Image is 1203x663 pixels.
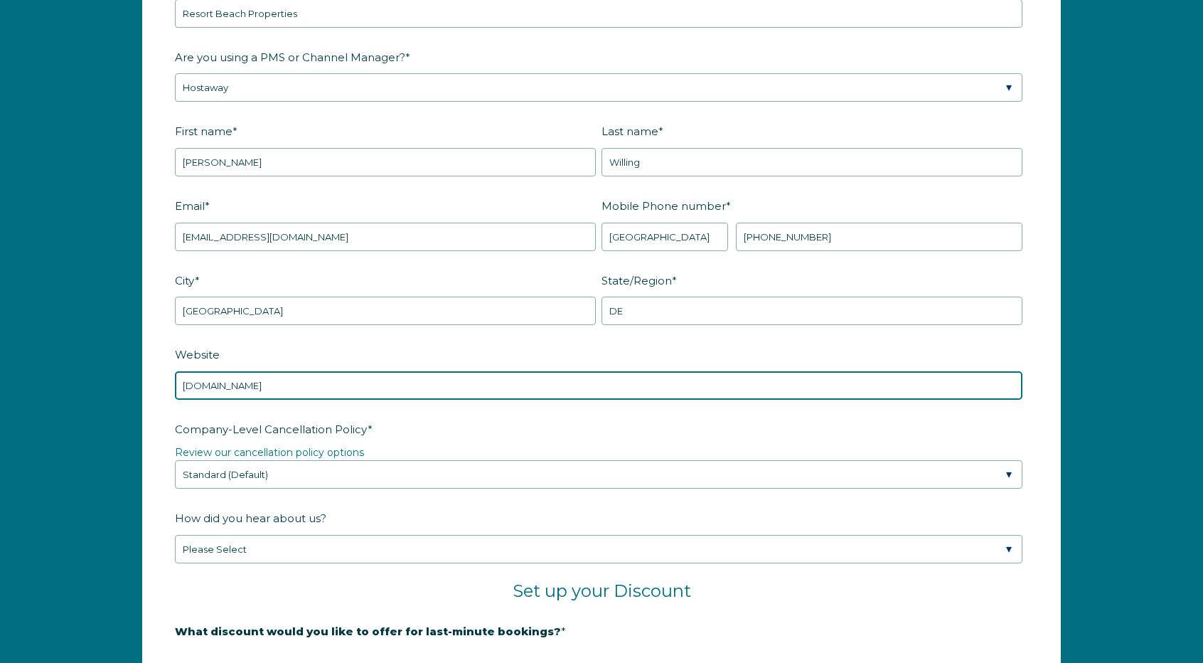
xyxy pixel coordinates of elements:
[175,418,368,440] span: Company-Level Cancellation Policy
[601,120,658,142] span: Last name
[601,195,726,217] span: Mobile Phone number
[175,649,397,662] strong: 20% is recommended, minimum of 10%
[601,270,672,292] span: State/Region
[175,120,232,142] span: First name
[175,446,364,459] a: Review our cancellation policy options
[513,580,691,601] span: Set up your Discount
[175,344,220,366] span: Website
[175,46,405,68] span: Are you using a PMS or Channel Manager?
[175,270,195,292] span: City
[175,625,561,638] strong: What discount would you like to offer for last-minute bookings?
[175,507,326,529] span: How did you hear about us?
[175,195,205,217] span: Email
